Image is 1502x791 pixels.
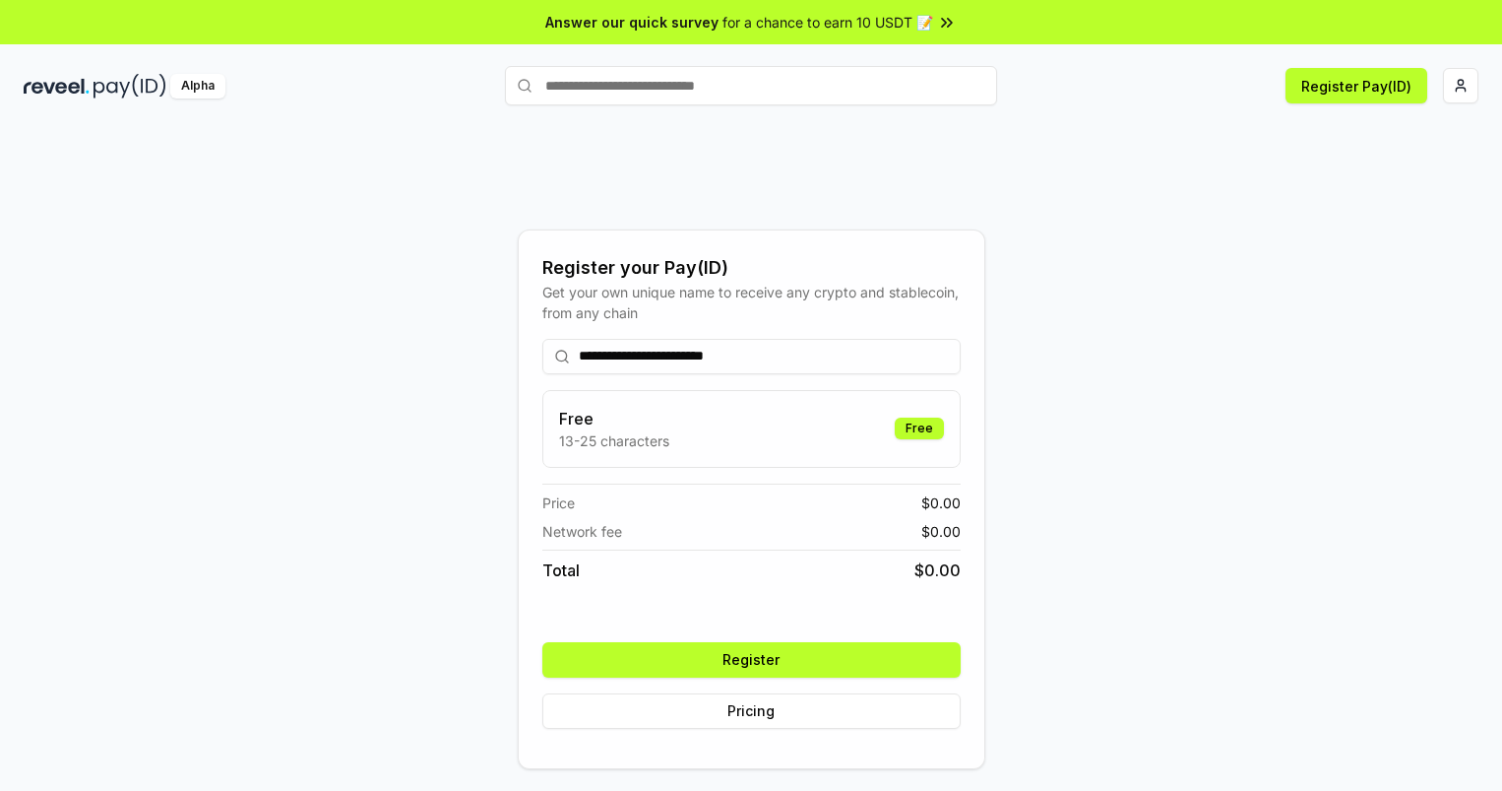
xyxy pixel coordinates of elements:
[542,493,575,513] span: Price
[542,642,961,678] button: Register
[921,493,961,513] span: $ 0.00
[545,12,719,33] span: Answer our quick survey
[542,693,961,729] button: Pricing
[24,74,90,99] img: reveel_dark
[722,12,933,33] span: for a chance to earn 10 USDT 📝
[542,521,622,542] span: Network fee
[170,74,225,99] div: Alpha
[542,559,580,582] span: Total
[921,521,961,542] span: $ 0.00
[914,559,961,582] span: $ 0.00
[1285,68,1427,103] button: Register Pay(ID)
[94,74,166,99] img: pay_id
[542,282,961,323] div: Get your own unique name to receive any crypto and stablecoin, from any chain
[559,407,669,430] h3: Free
[895,418,944,439] div: Free
[559,430,669,451] p: 13-25 characters
[542,254,961,282] div: Register your Pay(ID)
